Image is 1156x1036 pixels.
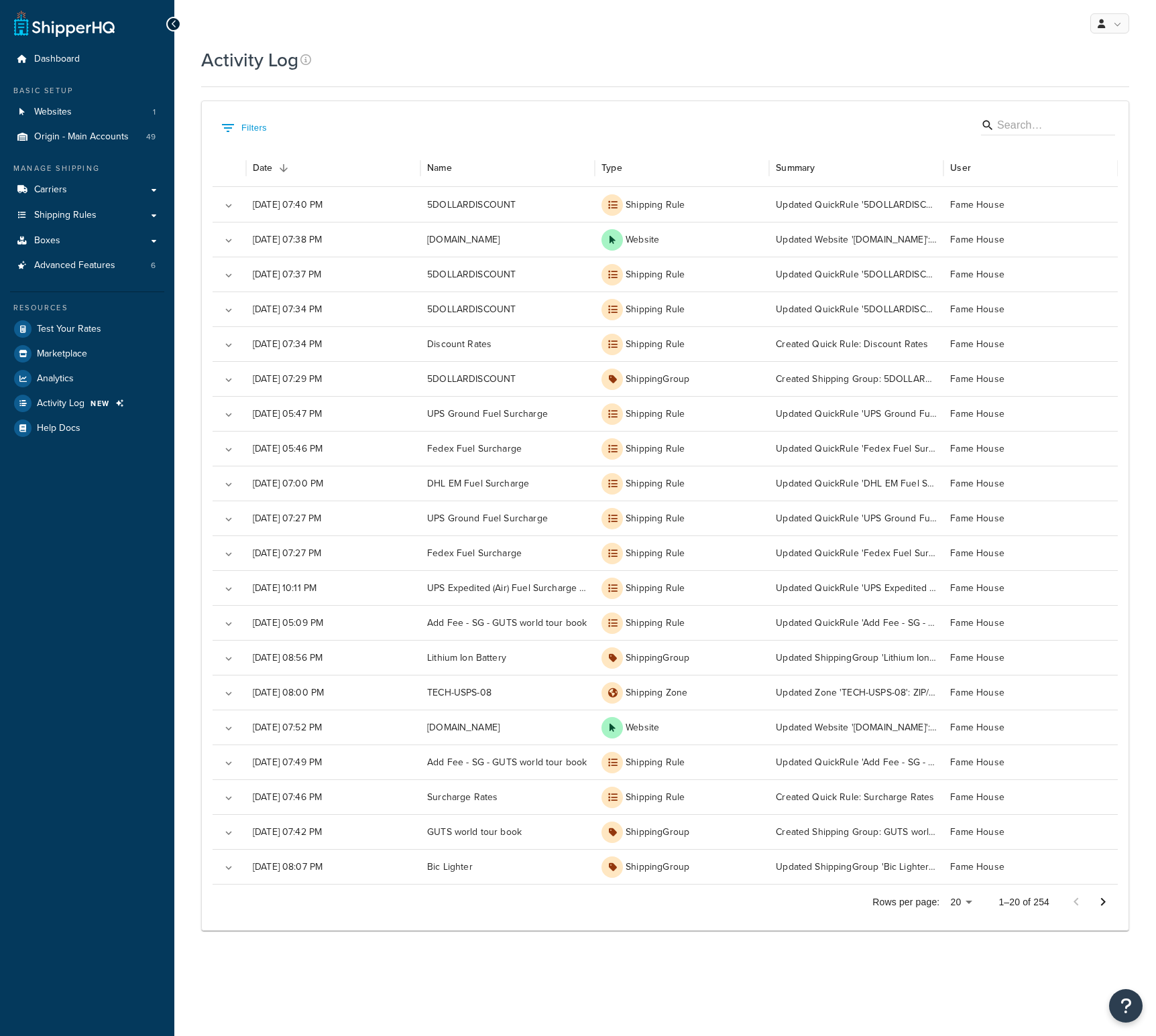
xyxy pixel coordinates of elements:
p: Shipping Rule [626,756,685,769]
div: 5DOLLARDISCOUNT [420,187,595,222]
div: Date [253,161,273,175]
li: Origins [10,125,164,149]
div: Fame House [943,640,1118,675]
div: [DATE] 07:29 PM [246,361,420,396]
button: Show filters [218,117,270,139]
div: [DATE] 08:00 PM [246,675,420,710]
button: Expand [219,266,238,285]
span: 49 [146,131,156,143]
a: Analytics [10,367,164,391]
button: Expand [219,684,238,703]
div: Manage Shipping [10,163,164,174]
button: Expand [219,789,238,807]
p: Shipping Rule [626,477,685,491]
a: ShipperHQ Home [14,10,115,37]
div: Created Shipping Group: GUTS world tour book [769,814,943,849]
button: Expand [219,719,238,738]
button: Expand [219,475,238,494]
div: [DATE] 07:46 PM [246,779,420,814]
li: Shipping Rules [10,203,164,228]
div: Add Fee - SG - GUTS world tour book [420,605,595,640]
div: Fame House [943,814,1118,849]
div: [DATE] 07:34 PM [246,292,420,326]
input: Search… [997,118,1095,133]
div: Fame House [943,779,1118,814]
p: ShippingGroup [626,373,689,386]
button: Expand [219,231,238,250]
div: Fame House [943,361,1118,396]
div: [DATE] 07:49 PM [246,744,420,779]
div: Fame House [943,535,1118,570]
span: Dashboard [34,54,80,65]
p: Shipping Rule [626,512,685,525]
span: Origin - Main Accounts [34,131,129,143]
div: Created Quick Rule: Surcharge Rates [769,779,943,814]
a: Advanced Features 6 [10,253,164,278]
a: Activity Log NEW [10,391,164,415]
a: Origin - Main Accounts 49 [10,125,164,149]
span: 1 [153,107,156,118]
div: Fame House [943,675,1118,710]
p: 1–20 of 254 [998,895,1049,909]
button: Expand [219,614,238,633]
div: UPS Expedited (Air) Fuel Surcharge Collection [420,570,595,605]
p: Shipping Rule [626,303,685,316]
div: [DATE] 07:52 PM [246,710,420,744]
div: [DATE] 05:47 PM [246,396,420,431]
div: Fame House [943,222,1118,257]
div: Updated Website 'paige-sandbox.myshopify.com': Default origins [769,222,943,257]
div: Updated Zone 'TECH-USPS-08': ZIP/Postcodes [769,675,943,710]
button: Open Resource Center [1109,989,1143,1023]
div: TECH-USPS-08 [420,675,595,710]
div: Created Shipping Group: 5DOLLARDISCOUNT [769,361,943,396]
div: Updated Website 'paige-sandbox.myshopify.com': Default origins [769,710,943,744]
button: Expand [219,824,238,842]
a: Websites 1 [10,100,164,125]
div: User [950,161,971,175]
span: Test Your Rates [37,324,101,335]
div: Fame House [943,501,1118,535]
li: Boxes [10,229,164,253]
p: Shipping Rule [626,442,685,456]
div: Updated QuickRule 'Add Fee - SG - GUTS world tour book': Internal Description (optional), By a Fl... [769,605,943,640]
div: Updated QuickRule '5DOLLARDISCOUNT': Shipping Rule Name, Internal Description (optional) [769,292,943,326]
div: Type [601,161,622,175]
div: Fame House [943,466,1118,501]
button: Expand [219,510,238,529]
div: Updated QuickRule 'UPS Ground Fuel Surcharge': By a Percentage [769,501,943,535]
div: UPS Ground Fuel Surcharge [420,396,595,431]
button: Expand [219,858,238,877]
div: Surcharge Rates [420,779,595,814]
div: Summary [776,161,815,175]
p: Rows per page: [872,895,939,909]
a: Help Docs [10,416,164,440]
p: ShippingGroup [626,860,689,874]
div: Lithium Ion Battery [420,640,595,675]
div: [DATE] 05:09 PM [246,605,420,640]
p: Shipping Rule [626,582,685,595]
h1: Activity Log [201,47,298,73]
p: Shipping Rule [626,268,685,281]
li: Carriers [10,178,164,202]
span: Advanced Features [34,260,115,271]
p: ShippingGroup [626,826,689,839]
div: Fedex Fuel Surcharge [420,431,595,466]
div: Updated QuickRule 'UPS Ground Fuel Surcharge': By a Percentage [769,396,943,431]
div: Updated QuickRule 'Fedex Fuel Surcharge': By a Percentage [769,535,943,570]
div: paige-sandbox.myshopify.com [420,710,595,744]
li: Websites [10,100,164,125]
span: 6 [151,260,156,271]
button: Expand [219,336,238,354]
button: Expand [219,371,238,389]
div: Fame House [943,257,1118,292]
div: Name [427,161,452,175]
div: UPS Ground Fuel Surcharge [420,501,595,535]
div: [DATE] 07:27 PM [246,535,420,570]
div: Updated ShippingGroup 'Bic Lighter': Zones [769,849,943,884]
p: Website [626,233,659,247]
li: Marketplace [10,342,164,366]
p: Shipping Rule [626,791,685,804]
div: GUTS world tour book [420,814,595,849]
